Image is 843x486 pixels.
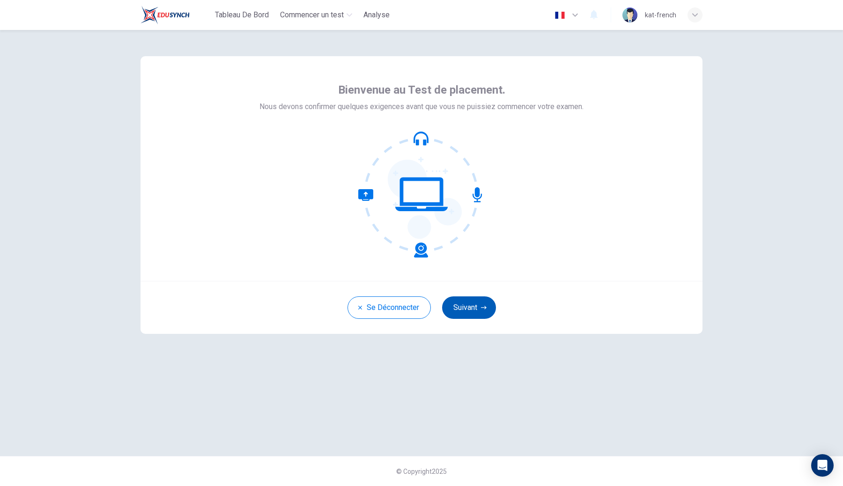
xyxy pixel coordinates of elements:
img: fr [554,12,566,19]
img: Profile picture [622,7,637,22]
button: Analyse [360,7,393,23]
div: Open Intercom Messenger [811,454,834,477]
button: Tableau de bord [211,7,273,23]
div: kat-french [645,9,676,21]
span: Commencer un test [280,9,344,21]
span: Nous devons confirmer quelques exigences avant que vous ne puissiez commencer votre examen. [259,101,584,112]
button: Se déconnecter [348,296,431,319]
img: EduSynch logo [140,6,190,24]
span: Tableau de bord [215,9,269,21]
button: Commencer un test [276,7,356,23]
span: © Copyright 2025 [396,468,447,475]
a: EduSynch logo [140,6,211,24]
button: Suivant [442,296,496,319]
span: Analyse [363,9,390,21]
span: Bienvenue au Test de placement. [338,82,505,97]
